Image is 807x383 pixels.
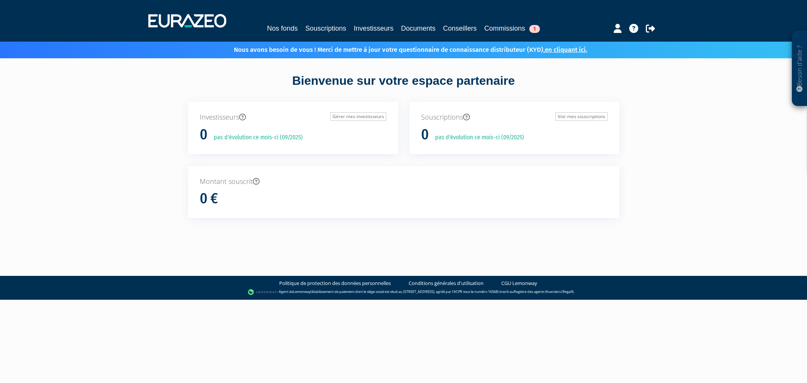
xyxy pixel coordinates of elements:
[293,290,311,294] a: Lemonway
[248,288,277,296] img: logo-lemonway.png
[330,112,386,121] a: Gérer mes investisseurs
[529,25,540,33] span: 1
[421,112,608,122] p: Souscriptions
[501,280,537,287] a: CGU Lemonway
[208,133,303,142] p: pas d'évolution ce mois-ci (09/2025)
[545,46,587,54] a: en cliquant ici.
[267,23,298,34] a: Nos fonds
[430,133,524,142] p: pas d'évolution ce mois-ci (09/2025)
[443,23,477,34] a: Conseillers
[200,177,608,187] p: Montant souscrit
[354,23,393,34] a: Investisseurs
[8,288,799,296] div: - Agent de (établissement de paiement dont le siège social est situé au [STREET_ADDRESS], agréé p...
[484,23,540,34] a: Commissions1
[182,72,625,102] div: Bienvenue sur votre espace partenaire
[401,23,435,34] a: Documents
[148,14,226,28] img: 1732889491-logotype_eurazeo_blanc_rvb.png
[409,280,484,287] a: Conditions générales d'utilisation
[555,112,608,121] a: Voir mes souscriptions
[212,44,587,54] p: Nous avons besoin de vous ! Merci de mettre à jour votre questionnaire de connaissance distribute...
[514,290,574,294] a: Registre des agents financiers (Regafi)
[421,127,429,143] h1: 0
[200,127,207,143] h1: 0
[795,34,804,103] p: Besoin d'aide ?
[305,23,346,34] a: Souscriptions
[200,191,218,207] h1: 0 €
[279,280,391,287] a: Politique de protection des données personnelles
[200,112,386,122] p: Investisseurs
